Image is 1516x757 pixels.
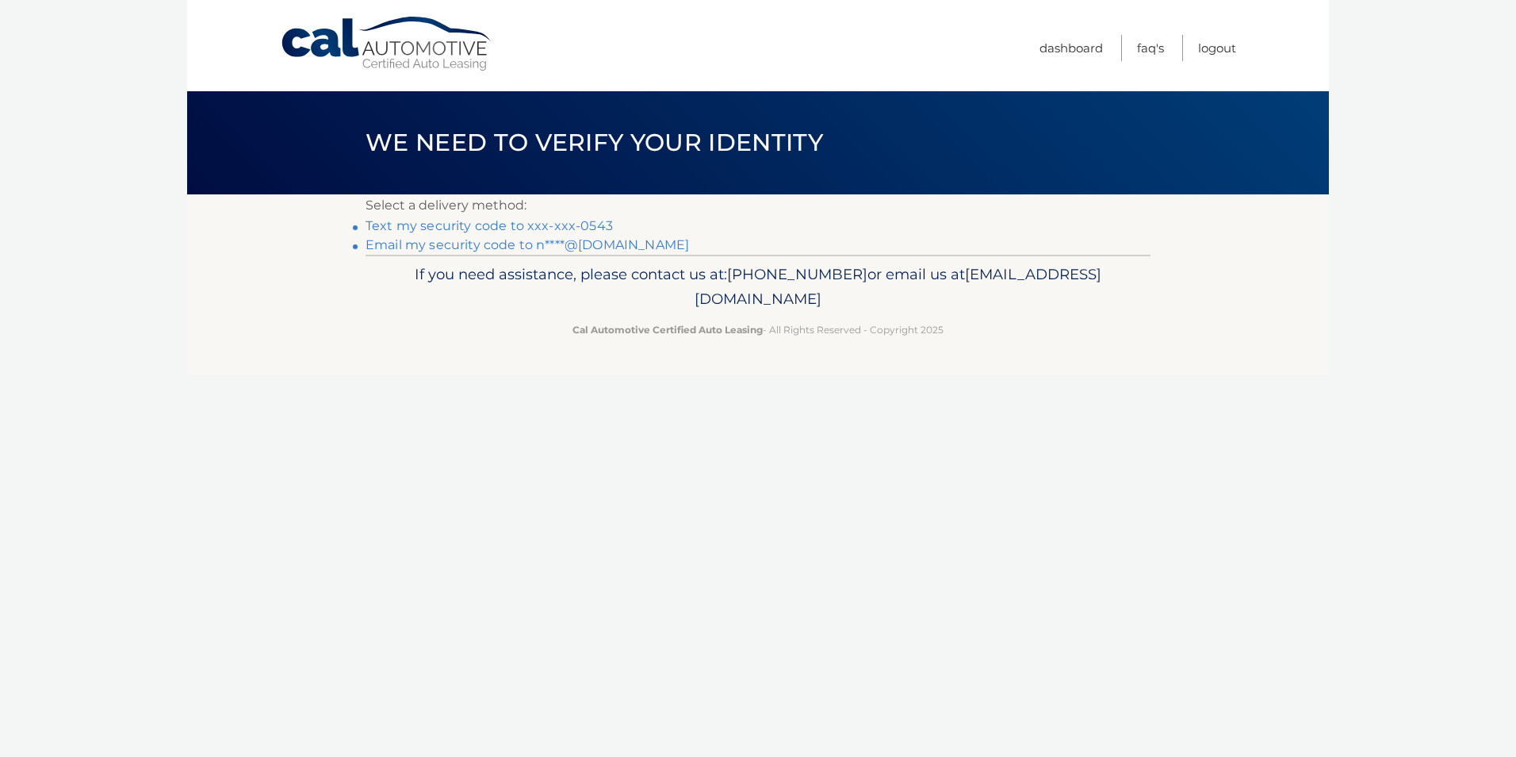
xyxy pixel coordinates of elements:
[366,218,613,233] a: Text my security code to xxx-xxx-0543
[376,321,1140,338] p: - All Rights Reserved - Copyright 2025
[376,262,1140,313] p: If you need assistance, please contact us at: or email us at
[1039,35,1103,61] a: Dashboard
[1137,35,1164,61] a: FAQ's
[1198,35,1236,61] a: Logout
[366,237,689,252] a: Email my security code to n****@[DOMAIN_NAME]
[366,128,823,157] span: We need to verify your identity
[572,324,763,336] strong: Cal Automotive Certified Auto Leasing
[727,265,867,283] span: [PHONE_NUMBER]
[280,16,494,72] a: Cal Automotive
[366,194,1150,217] p: Select a delivery method:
